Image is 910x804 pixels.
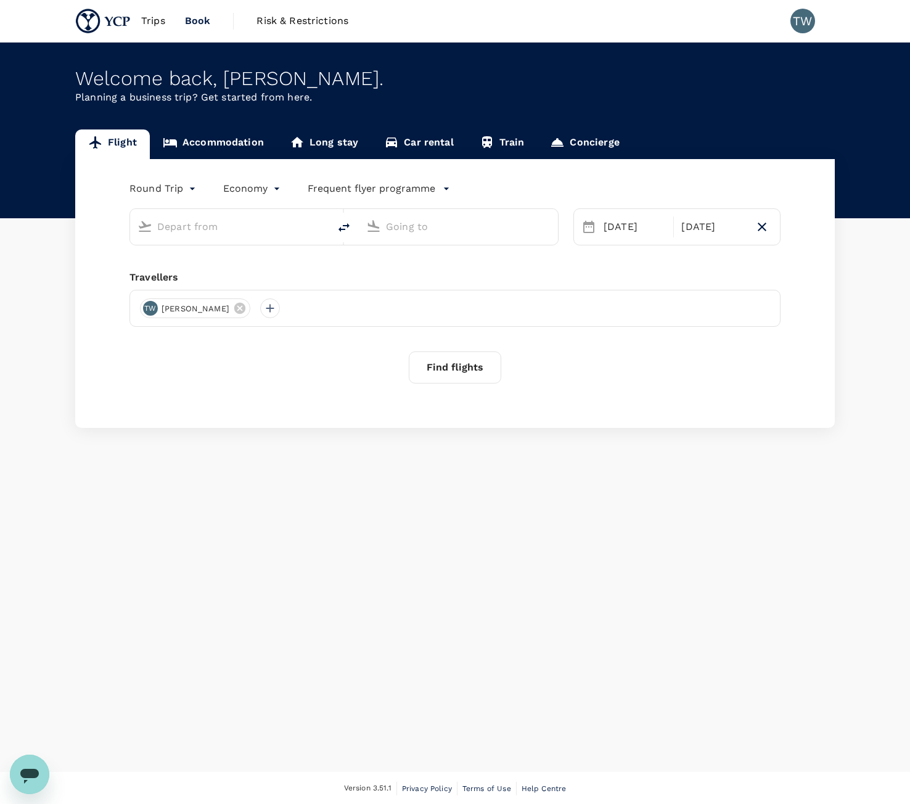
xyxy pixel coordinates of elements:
span: Terms of Use [462,784,511,793]
a: Train [467,129,538,159]
button: Open [321,225,323,228]
p: Frequent flyer programme [308,181,435,196]
div: [DATE] [676,215,748,239]
span: Version 3.51.1 [344,782,391,795]
div: Economy [223,179,283,199]
a: Terms of Use [462,782,511,795]
div: TW[PERSON_NAME] [140,298,250,318]
button: Find flights [409,351,501,384]
input: Depart from [157,217,303,236]
button: Open [549,225,552,228]
button: Frequent flyer programme [308,181,450,196]
button: delete [329,213,359,242]
a: Concierge [537,129,632,159]
span: Help Centre [522,784,567,793]
iframe: Button to launch messaging window [10,755,49,794]
a: Accommodation [150,129,277,159]
a: Flight [75,129,150,159]
div: TW [143,301,158,316]
span: Trips [141,14,165,28]
span: Risk & Restrictions [256,14,348,28]
div: Welcome back , [PERSON_NAME] . [75,67,835,90]
div: Round Trip [129,179,199,199]
span: Privacy Policy [402,784,452,793]
p: Planning a business trip? Get started from here. [75,90,835,105]
span: Book [185,14,211,28]
input: Going to [386,217,532,236]
div: Travellers [129,270,781,285]
div: TW [790,9,815,33]
a: Long stay [277,129,371,159]
img: YCP SG Pte. Ltd. [75,7,131,35]
div: [DATE] [599,215,671,239]
span: [PERSON_NAME] [154,303,237,315]
a: Help Centre [522,782,567,795]
a: Car rental [371,129,467,159]
a: Privacy Policy [402,782,452,795]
